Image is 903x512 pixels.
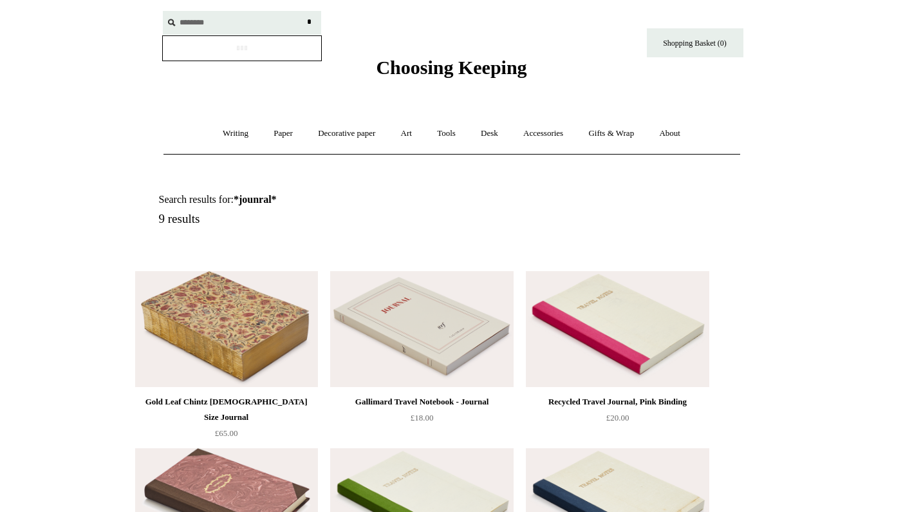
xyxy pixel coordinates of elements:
span: Choosing Keeping [376,57,526,78]
a: Gallimard Travel Notebook - Journal Gallimard Travel Notebook - Journal [330,271,513,387]
a: Tools [425,117,467,151]
div: Gold Leaf Chintz [DEMOGRAPHIC_DATA] Size Journal [138,394,315,425]
img: Gold Leaf Chintz Bible Size Journal [135,271,318,387]
a: Art [389,117,424,151]
span: £20.00 [606,413,629,422]
a: Paper [262,117,304,151]
a: Writing [211,117,260,151]
a: Gold Leaf Chintz [DEMOGRAPHIC_DATA] Size Journal £65.00 [135,394,318,447]
a: Recycled Travel Journal, Pink Binding £20.00 [526,394,709,447]
a: Choosing Keeping [376,67,526,76]
a: Gold Leaf Chintz Bible Size Journal Gold Leaf Chintz Bible Size Journal [135,271,318,387]
div: Gallimard Travel Notebook - Journal [333,394,510,410]
div: Recycled Travel Journal, Pink Binding [529,394,705,410]
a: Accessories [512,117,575,151]
a: About [647,117,692,151]
span: £18.00 [411,413,434,422]
img: Gallimard Travel Notebook - Journal [330,271,513,387]
span: £65.00 [215,428,238,438]
img: Recycled Travel Journal, Pink Binding [526,271,709,387]
a: Shopping Basket (0) [647,28,743,57]
a: Gallimard Travel Notebook - Journal £18.00 [330,394,513,447]
a: Decorative paper [306,117,387,151]
a: Desk [469,117,510,151]
a: Recycled Travel Journal, Pink Binding Recycled Travel Journal, Pink Binding [526,271,709,387]
h5: 9 results [159,212,467,227]
h1: Search results for: [159,193,467,205]
a: Gifts & Wrap [577,117,646,151]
